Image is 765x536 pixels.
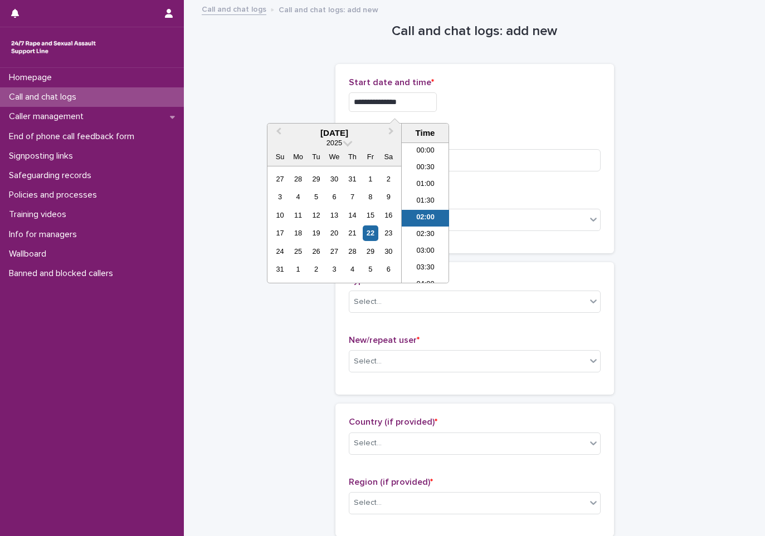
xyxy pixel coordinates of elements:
div: Choose Saturday, August 23rd, 2025 [381,225,396,240]
div: Choose Tuesday, September 2nd, 2025 [309,262,324,277]
p: Policies and processes [4,190,106,200]
div: Choose Wednesday, August 6th, 2025 [327,189,342,204]
p: Wallboard [4,249,55,259]
p: Info for managers [4,229,86,240]
img: rhQMoQhaT3yELyF149Cw [9,36,98,58]
div: Choose Wednesday, September 3rd, 2025 [327,262,342,277]
li: 00:00 [402,143,449,160]
div: Select... [354,497,382,509]
li: 04:00 [402,277,449,293]
div: Mo [290,149,305,164]
div: Choose Tuesday, July 29th, 2025 [309,171,324,186]
div: Choose Friday, August 8th, 2025 [363,189,378,204]
h1: Call and chat logs: add new [335,23,614,40]
div: Time [405,128,446,138]
li: 03:30 [402,260,449,277]
div: Choose Tuesday, August 26th, 2025 [309,244,324,259]
li: 01:00 [402,176,449,193]
div: [DATE] [267,128,401,138]
div: Choose Monday, July 28th, 2025 [290,171,305,186]
p: Safeguarding records [4,170,100,181]
div: Choose Monday, August 18th, 2025 [290,225,305,240]
span: Start date and time [349,78,434,87]
button: Previous Month [269,125,286,142]
div: Choose Tuesday, August 19th, 2025 [309,225,324,240]
div: Choose Saturday, September 6th, 2025 [381,262,396,277]
div: Choose Friday, August 15th, 2025 [363,208,378,223]
div: Choose Friday, August 29th, 2025 [363,244,378,259]
div: Choose Thursday, August 7th, 2025 [345,189,360,204]
li: 02:00 [402,210,449,227]
p: Caller management [4,111,92,122]
p: End of phone call feedback form [4,131,143,142]
div: Choose Thursday, July 31st, 2025 [345,171,360,186]
span: New/repeat user [349,336,420,345]
div: Choose Monday, August 11th, 2025 [290,208,305,223]
div: Choose Sunday, August 17th, 2025 [272,225,288,240]
p: Call and chat logs: add new [279,3,378,15]
div: Choose Wednesday, August 13th, 2025 [327,208,342,223]
div: Choose Tuesday, August 5th, 2025 [309,189,324,204]
p: Training videos [4,209,75,220]
span: Country (if provided) [349,417,437,426]
div: Choose Wednesday, July 30th, 2025 [327,171,342,186]
div: Choose Saturday, August 2nd, 2025 [381,171,396,186]
div: Choose Saturday, August 30th, 2025 [381,244,396,259]
div: Choose Friday, August 1st, 2025 [363,171,378,186]
div: Choose Saturday, August 9th, 2025 [381,189,396,204]
div: Select... [354,437,382,449]
div: Choose Sunday, August 24th, 2025 [272,244,288,259]
div: Choose Friday, September 5th, 2025 [363,262,378,277]
div: We [327,149,342,164]
div: Choose Sunday, August 10th, 2025 [272,208,288,223]
li: 01:30 [402,193,449,210]
a: Call and chat logs [202,2,266,15]
div: Su [272,149,288,164]
div: Choose Friday, August 22nd, 2025 [363,225,378,240]
div: month 2025-08 [271,170,397,278]
div: Choose Monday, August 4th, 2025 [290,189,305,204]
div: Select... [354,356,382,367]
p: Banned and blocked callers [4,268,122,279]
div: Choose Monday, August 25th, 2025 [290,244,305,259]
div: Fr [363,149,378,164]
div: Choose Sunday, August 3rd, 2025 [272,189,288,204]
p: Homepage [4,72,61,83]
div: Th [345,149,360,164]
button: Next Month [383,125,401,142]
div: Choose Sunday, July 27th, 2025 [272,171,288,186]
div: Choose Thursday, August 28th, 2025 [345,244,360,259]
div: Choose Monday, September 1st, 2025 [290,262,305,277]
p: Call and chat logs [4,92,85,102]
div: Tu [309,149,324,164]
p: Signposting links [4,151,82,161]
div: Choose Wednesday, August 27th, 2025 [327,244,342,259]
li: 00:30 [402,160,449,176]
span: 2025 [327,139,342,147]
div: Choose Thursday, August 14th, 2025 [345,208,360,223]
div: Sa [381,149,396,164]
div: Select... [354,296,382,308]
div: Choose Thursday, August 21st, 2025 [345,225,360,240]
li: 02:30 [402,227,449,243]
div: Choose Sunday, August 31st, 2025 [272,262,288,277]
li: 03:00 [402,243,449,260]
div: Choose Thursday, September 4th, 2025 [345,262,360,277]
div: Choose Tuesday, August 12th, 2025 [309,208,324,223]
div: Choose Wednesday, August 20th, 2025 [327,225,342,240]
span: Region (if provided) [349,478,433,486]
div: Choose Saturday, August 16th, 2025 [381,208,396,223]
